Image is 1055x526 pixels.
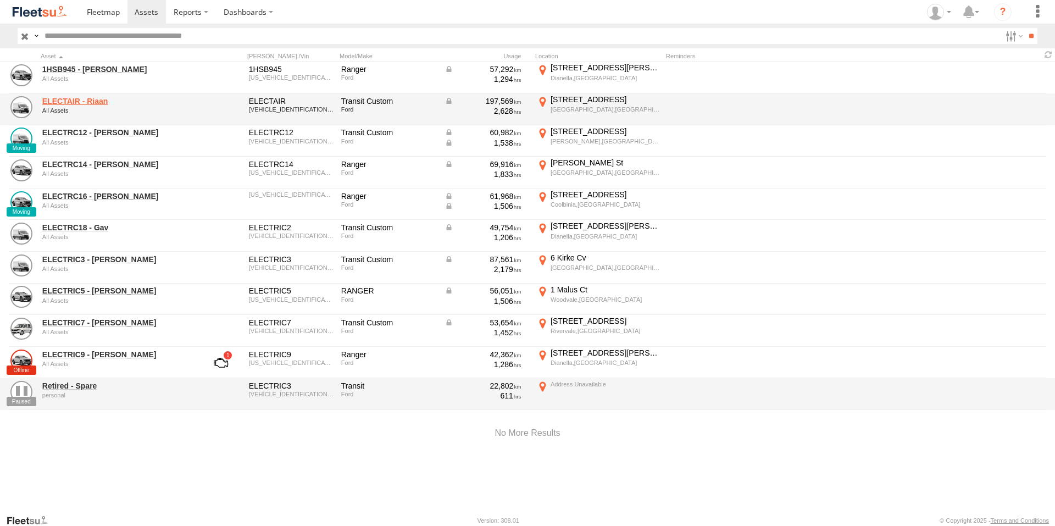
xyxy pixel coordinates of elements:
label: Click to View Current Location [535,253,662,283]
div: undefined [42,170,193,177]
label: Click to View Current Location [535,126,662,156]
div: MNAUMAF50FW514751 [249,296,334,303]
div: ELECTRC14 [249,159,334,169]
label: Click to View Current Location [535,316,662,346]
div: [STREET_ADDRESS][PERSON_NAME] [551,221,660,231]
a: View Asset Details [10,223,32,245]
div: Data from Vehicle CANbus [445,191,521,201]
a: ELECTRIC3 - [PERSON_NAME] [42,254,193,264]
div: Data from Vehicle CANbus [445,138,521,148]
a: ELECTRIC9 - [PERSON_NAME] [42,350,193,359]
div: 1,286 [445,359,521,369]
div: Data from Vehicle CANbus [445,254,521,264]
label: Click to View Current Location [535,285,662,314]
div: MNAUMAF80GW574265 [249,169,334,176]
div: WF0YXXTTGYLS21315 [249,138,334,145]
a: View Asset Details [10,159,32,181]
div: Ranger [341,64,437,74]
div: Data from Vehicle CANbus [445,159,521,169]
a: View Asset Details [10,128,32,150]
div: Coolbinia,[GEOGRAPHIC_DATA] [551,201,660,208]
div: Data from Vehicle CANbus [445,64,521,74]
div: [PERSON_NAME],[GEOGRAPHIC_DATA] [551,137,660,145]
div: Transit Custom [341,223,437,232]
a: ELECTRC12 - [PERSON_NAME] [42,128,193,137]
div: Transit Custom [341,96,437,106]
div: 1,452 [445,328,521,337]
div: ELECTRIC9 [249,350,334,359]
div: 1 Malus Ct [551,285,660,295]
div: Ford [341,296,437,303]
div: 611 [445,391,521,401]
a: ELECTRC16 - [PERSON_NAME] [42,191,193,201]
div: undefined [42,361,193,367]
label: Click to View Current Location [535,190,662,219]
div: ELECTRC12 [249,128,334,137]
div: ELECTRIC5 [249,286,334,296]
a: View Asset Details [10,286,32,308]
div: WF0YXXTTGYLS21315 [249,264,334,271]
a: ELECTRC18 - Gav [42,223,193,232]
div: [STREET_ADDRESS] [551,190,660,200]
div: Transit Custom [341,318,437,328]
div: © Copyright 2025 - [940,517,1049,524]
div: 1,294 [445,74,521,84]
a: Visit our Website [6,515,57,526]
div: Location [535,52,662,60]
div: undefined [42,297,193,304]
div: 2,179 [445,264,521,274]
div: Ford [341,138,437,145]
label: Click to View Current Location [535,63,662,92]
div: [STREET_ADDRESS][PERSON_NAME] [551,63,660,73]
div: MNACMEF70PW281940 [249,191,334,198]
div: undefined [42,139,193,146]
div: Wayne Betts [923,4,955,20]
div: Version: 308.01 [477,517,519,524]
div: [STREET_ADDRESS] [551,316,660,326]
div: Transit Custom [341,254,437,264]
i: ? [994,3,1012,21]
a: View Asset Details [10,64,32,86]
label: Click to View Current Location [535,348,662,378]
a: View Asset Details [10,191,32,213]
div: undefined [42,265,193,272]
div: [GEOGRAPHIC_DATA],[GEOGRAPHIC_DATA] [551,264,660,272]
div: undefined [42,234,193,240]
div: undefined [42,107,193,114]
div: Dianella,[GEOGRAPHIC_DATA] [551,74,660,82]
div: Data from Vehicle CANbus [445,286,521,296]
label: Search Filter Options [1001,28,1025,44]
div: 1,206 [445,232,521,242]
label: Click to View Current Location [535,221,662,251]
div: Ford [341,169,437,176]
div: Ford [341,106,437,113]
label: Click to View Current Location [535,158,662,187]
div: ELECTRIC7 [249,318,334,328]
a: View Asset Details [10,381,32,403]
a: View Asset with Fault/s [201,350,241,376]
div: [PERSON_NAME] St [551,158,660,168]
div: Ford [341,359,437,366]
div: 42,362 [445,350,521,359]
div: [STREET_ADDRESS][PERSON_NAME] [551,348,660,358]
a: ELECTAIR - Riaan [42,96,193,106]
div: ELECTRIC2 [249,223,334,232]
div: Dianella,[GEOGRAPHIC_DATA] [551,232,660,240]
div: undefined [42,75,193,82]
img: fleetsu-logo-horizontal.svg [11,4,68,19]
div: Data from Vehicle CANbus [445,128,521,137]
div: Data from Vehicle CANbus [445,201,521,211]
div: 1HSB945 [249,64,334,74]
div: MNAUMAF50HW805362 [249,74,334,81]
div: Ford [341,74,437,81]
div: Data from Vehicle CANbus [445,96,521,106]
div: [GEOGRAPHIC_DATA],[GEOGRAPHIC_DATA] [551,106,660,113]
div: Transit [341,381,437,391]
a: 1HSB945 - [PERSON_NAME] [42,64,193,74]
div: undefined [42,329,193,335]
div: undefined [42,392,193,398]
div: Usage [443,52,531,60]
span: Refresh [1042,49,1055,60]
div: WF0YXXTTGYMJ86128 [249,232,334,239]
div: Transit Custom [341,128,437,137]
